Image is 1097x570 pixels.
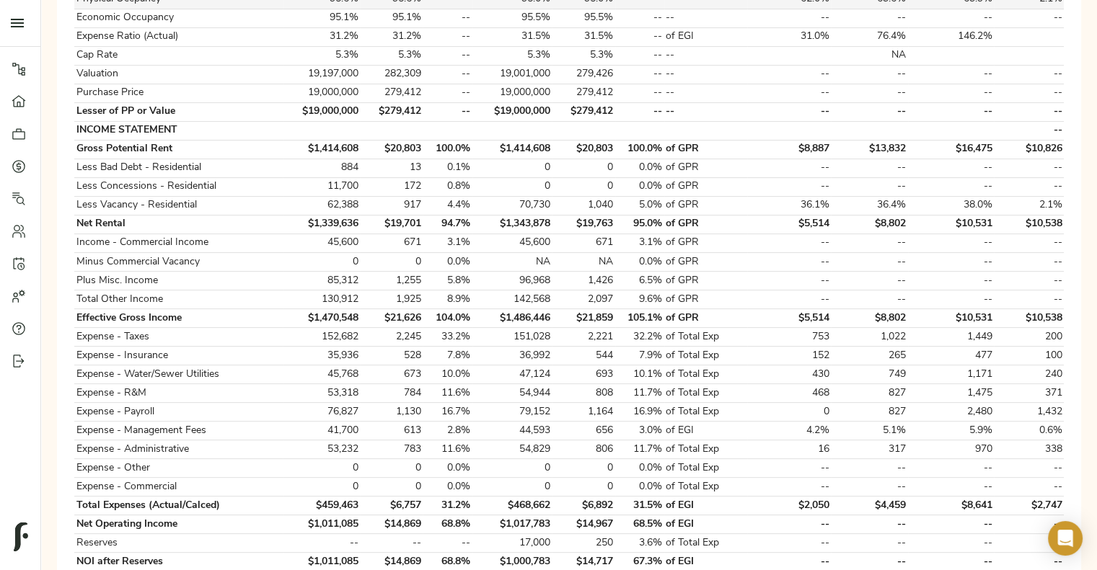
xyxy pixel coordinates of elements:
[74,46,283,65] td: Cap Rate
[908,440,995,459] td: 970
[908,9,995,27] td: --
[423,84,472,102] td: --
[552,233,614,252] td: 671
[831,9,908,27] td: --
[552,384,614,403] td: 808
[831,384,908,403] td: 827
[994,347,1064,365] td: 100
[831,347,908,365] td: 265
[615,384,664,403] td: 11.7%
[552,65,614,84] td: 279,426
[664,422,748,440] td: of EGI
[615,440,664,459] td: 11.7%
[747,347,831,365] td: 152
[360,384,423,403] td: 784
[472,65,552,84] td: 19,001,000
[747,384,831,403] td: 468
[283,253,360,272] td: 0
[664,102,748,121] td: --
[360,328,423,347] td: 2,245
[74,309,283,328] td: Effective Gross Income
[908,422,995,440] td: 5.9%
[994,403,1064,422] td: 1,432
[994,140,1064,159] td: $10,826
[360,347,423,365] td: 528
[472,272,552,290] td: 96,968
[552,347,614,365] td: 544
[472,233,552,252] td: 45,600
[423,65,472,84] td: --
[472,196,552,215] td: 70,730
[472,140,552,159] td: $1,414,608
[664,177,748,196] td: of GPR
[472,46,552,65] td: 5.3%
[908,65,995,84] td: --
[552,272,614,290] td: 1,426
[472,102,552,121] td: $19,000,000
[908,272,995,290] td: --
[1048,521,1083,556] div: Open Intercom Messenger
[472,253,552,272] td: NA
[994,290,1064,309] td: --
[360,253,423,272] td: 0
[472,290,552,309] td: 142,568
[472,365,552,384] td: 47,124
[360,9,423,27] td: 95.1%
[615,84,664,102] td: --
[283,328,360,347] td: 152,682
[283,215,360,233] td: $1,339,636
[831,440,908,459] td: 317
[994,65,1064,84] td: --
[747,27,831,46] td: 31.0%
[908,459,995,478] td: --
[472,328,552,347] td: 151,028
[664,84,748,102] td: --
[423,215,472,233] td: 94.7%
[423,365,472,384] td: 10.0%
[615,159,664,177] td: 0.0%
[552,215,614,233] td: $19,763
[664,309,748,328] td: of GPR
[283,84,360,102] td: 19,000,000
[664,290,748,309] td: of GPR
[664,440,748,459] td: of Total Exp
[831,196,908,215] td: 36.4%
[747,159,831,177] td: --
[360,233,423,252] td: 671
[831,159,908,177] td: --
[615,196,664,215] td: 5.0%
[472,478,552,496] td: 0
[615,253,664,272] td: 0.0%
[423,272,472,290] td: 5.8%
[747,309,831,328] td: $5,514
[74,459,283,478] td: Expense - Other
[360,84,423,102] td: 279,412
[360,403,423,422] td: 1,130
[283,65,360,84] td: 19,197,000
[664,140,748,159] td: of GPR
[615,27,664,46] td: --
[831,478,908,496] td: --
[74,272,283,290] td: Plus Misc. Income
[360,422,423,440] td: 613
[615,177,664,196] td: 0.0%
[747,215,831,233] td: $5,514
[472,403,552,422] td: 79,152
[423,403,472,422] td: 16.7%
[74,478,283,496] td: Expense - Commercial
[360,159,423,177] td: 13
[994,84,1064,102] td: --
[360,140,423,159] td: $20,803
[423,309,472,328] td: 104.0%
[994,272,1064,290] td: --
[664,253,748,272] td: of GPR
[747,440,831,459] td: 16
[360,46,423,65] td: 5.3%
[423,384,472,403] td: 11.6%
[552,290,614,309] td: 2,097
[615,215,664,233] td: 95.0%
[615,459,664,478] td: 0.0%
[664,9,748,27] td: --
[831,177,908,196] td: --
[360,478,423,496] td: 0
